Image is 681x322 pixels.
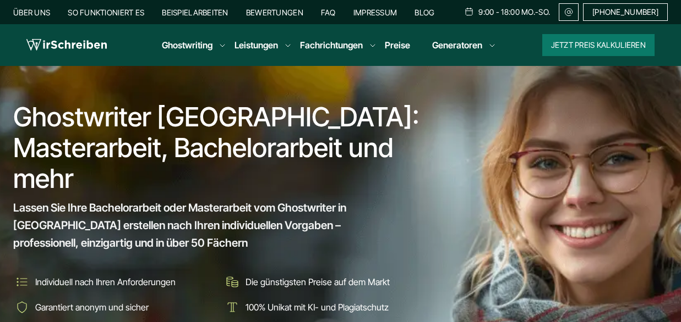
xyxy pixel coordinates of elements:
[321,8,336,17] a: FAQ
[13,273,31,291] img: Individuell nach Ihren Anforderungen
[13,298,216,316] li: Garantiert anonym und sicher
[162,8,228,17] a: Beispielarbeiten
[415,8,434,17] a: Blog
[246,8,303,17] a: Bewertungen
[235,38,278,52] a: Leistungen
[224,273,426,291] li: Die günstigsten Preise auf dem Markt
[13,199,406,252] span: Lassen Sie Ihre Bachelorarbeit oder Masterarbeit vom Ghostwriter in [GEOGRAPHIC_DATA] erstellen n...
[478,8,550,16] span: 9:00 - 18:00 Mo.-So.
[300,38,363,52] a: Fachrichtungen
[13,298,31,316] img: Garantiert anonym und sicher
[162,38,213,52] a: Ghostwriting
[542,34,655,56] button: Jetzt Preis kalkulieren
[432,38,482,52] a: Generatoren
[13,273,216,291] li: Individuell nach Ihren Anforderungen
[583,3,668,21] a: [PHONE_NUMBER]
[224,298,241,316] img: 100% Unikat mit KI- und Plagiatschutz
[26,37,107,53] img: logo wirschreiben
[224,273,241,291] img: Die günstigsten Preise auf dem Markt
[68,8,144,17] a: So funktioniert es
[464,7,474,16] img: Schedule
[353,8,397,17] a: Impressum
[224,298,426,316] li: 100% Unikat mit KI- und Plagiatschutz
[564,8,574,16] img: Email
[13,102,427,194] h1: Ghostwriter [GEOGRAPHIC_DATA]: Masterarbeit, Bachelorarbeit und mehr
[13,8,50,17] a: Über uns
[385,40,410,51] a: Preise
[592,8,658,16] span: [PHONE_NUMBER]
